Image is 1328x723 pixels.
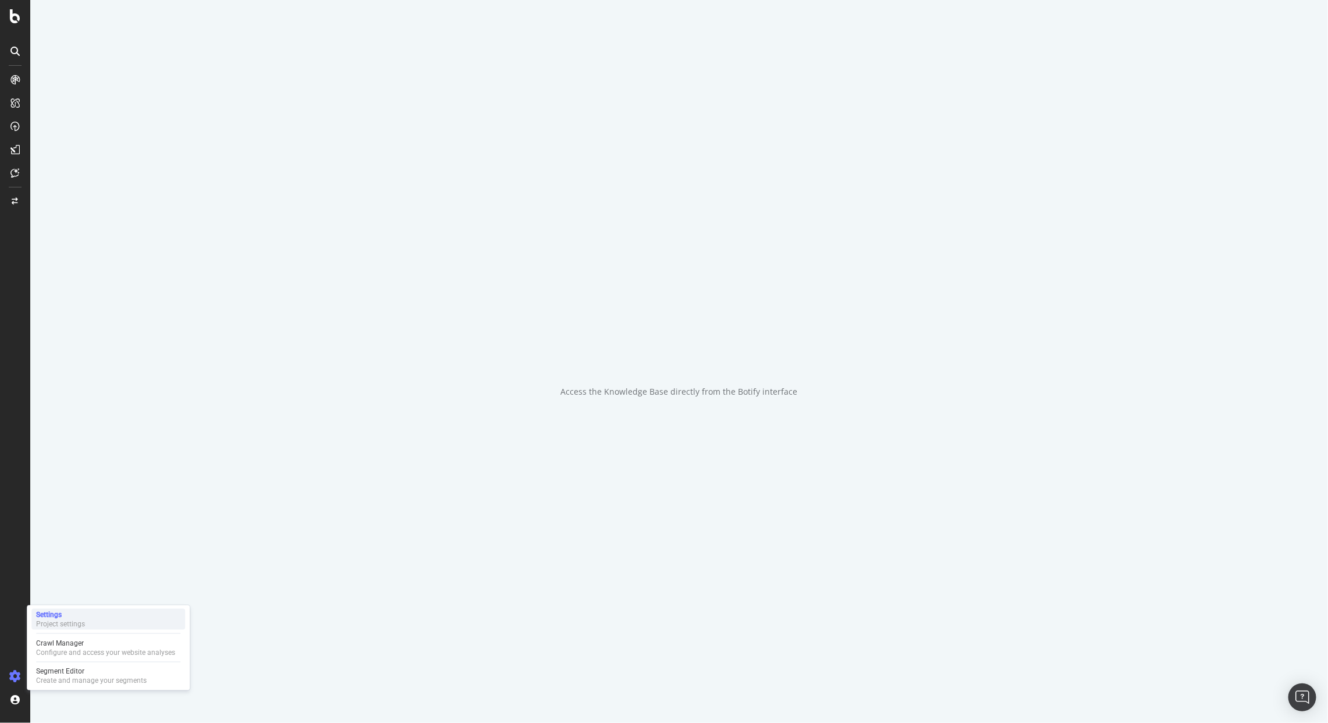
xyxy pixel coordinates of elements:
a: SettingsProject settings [31,609,185,630]
div: Create and manage your segments [36,676,147,686]
div: Open Intercom Messenger [1288,683,1316,711]
div: Crawl Manager [36,639,175,648]
div: Settings [36,610,85,619]
a: Segment EditorCreate and manage your segments [31,666,185,687]
a: Crawl ManagerConfigure and access your website analyses [31,637,185,658]
div: Configure and access your website analyses [36,648,175,657]
div: Access the Knowledge Base directly from the Botify interface [561,386,798,398]
div: Segment Editor [36,667,147,676]
div: animation [637,325,721,367]
div: Project settings [36,619,85,629]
